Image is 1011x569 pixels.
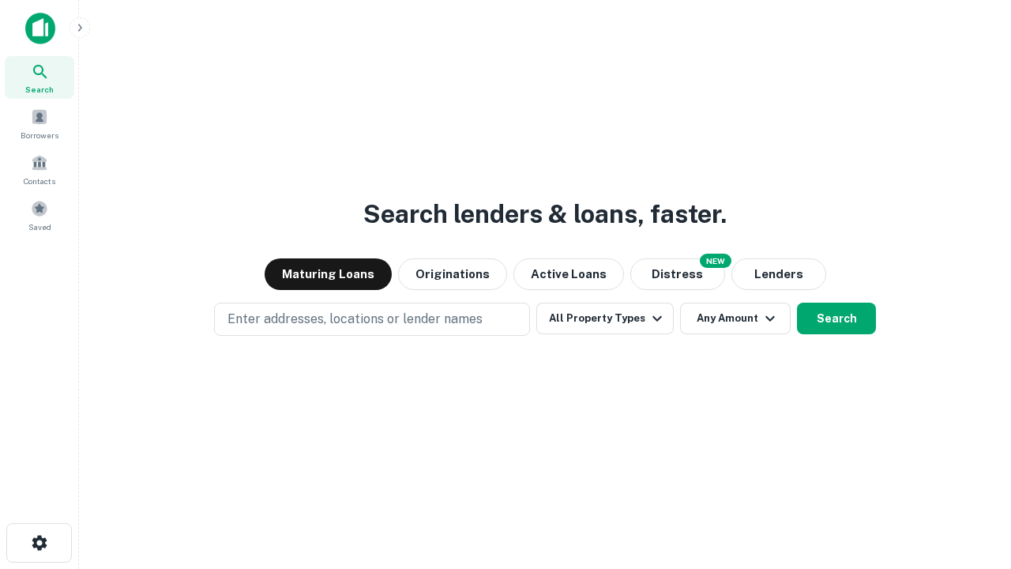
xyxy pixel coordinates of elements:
[363,195,727,233] h3: Search lenders & loans, faster.
[5,56,74,99] a: Search
[5,102,74,145] a: Borrowers
[932,443,1011,518] iframe: Chat Widget
[536,303,674,334] button: All Property Types
[797,303,876,334] button: Search
[700,254,731,268] div: NEW
[265,258,392,290] button: Maturing Loans
[25,13,55,44] img: capitalize-icon.png
[227,310,483,329] p: Enter addresses, locations or lender names
[5,194,74,236] a: Saved
[630,258,725,290] button: Search distressed loans with lien and other non-mortgage details.
[5,148,74,190] a: Contacts
[513,258,624,290] button: Active Loans
[214,303,530,336] button: Enter addresses, locations or lender names
[731,258,826,290] button: Lenders
[25,83,54,96] span: Search
[24,175,55,187] span: Contacts
[680,303,791,334] button: Any Amount
[398,258,507,290] button: Originations
[21,129,58,141] span: Borrowers
[28,220,51,233] span: Saved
